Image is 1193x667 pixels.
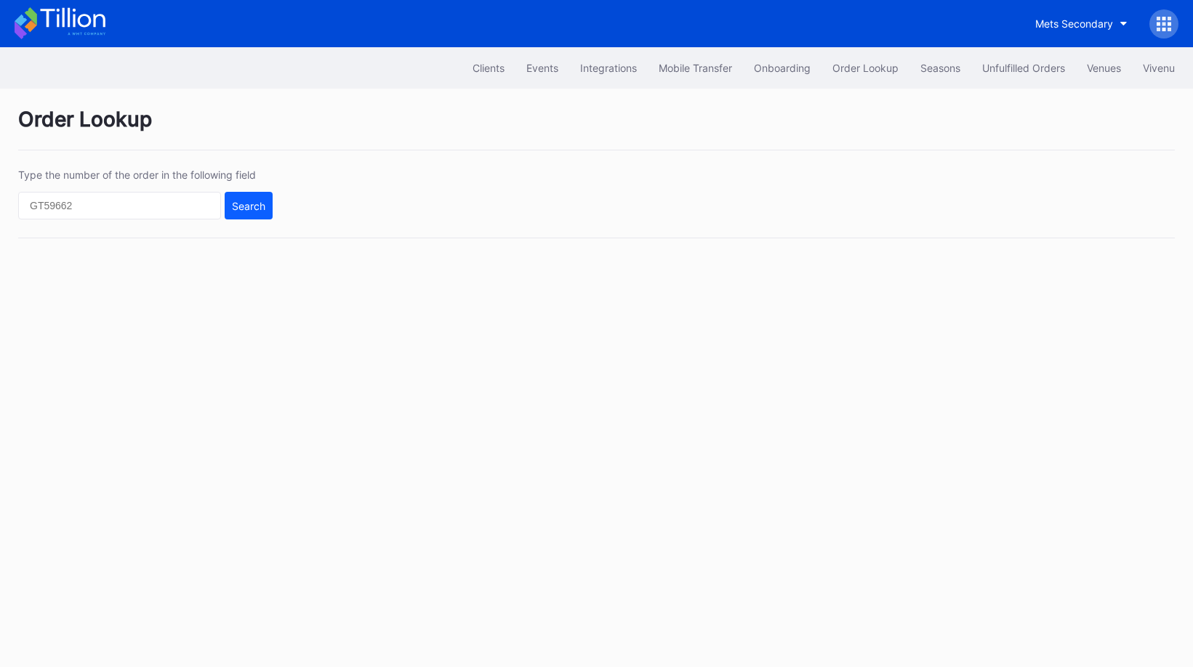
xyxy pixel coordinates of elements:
[580,62,637,74] div: Integrations
[1076,54,1132,81] button: Venues
[822,54,909,81] button: Order Lookup
[648,54,743,81] button: Mobile Transfer
[832,62,899,74] div: Order Lookup
[526,62,558,74] div: Events
[473,62,505,74] div: Clients
[569,54,648,81] button: Integrations
[971,54,1076,81] button: Unfulfilled Orders
[1035,17,1113,30] div: Mets Secondary
[920,62,960,74] div: Seasons
[909,54,971,81] button: Seasons
[743,54,822,81] button: Onboarding
[225,192,273,219] button: Search
[1143,62,1175,74] div: Vivenu
[982,62,1065,74] div: Unfulfilled Orders
[754,62,811,74] div: Onboarding
[1087,62,1121,74] div: Venues
[18,107,1175,150] div: Order Lookup
[515,54,569,81] button: Events
[659,62,732,74] div: Mobile Transfer
[1024,10,1138,37] button: Mets Secondary
[462,54,515,81] button: Clients
[18,169,273,181] div: Type the number of the order in the following field
[1132,54,1186,81] button: Vivenu
[18,192,221,219] input: GT59662
[232,200,265,212] div: Search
